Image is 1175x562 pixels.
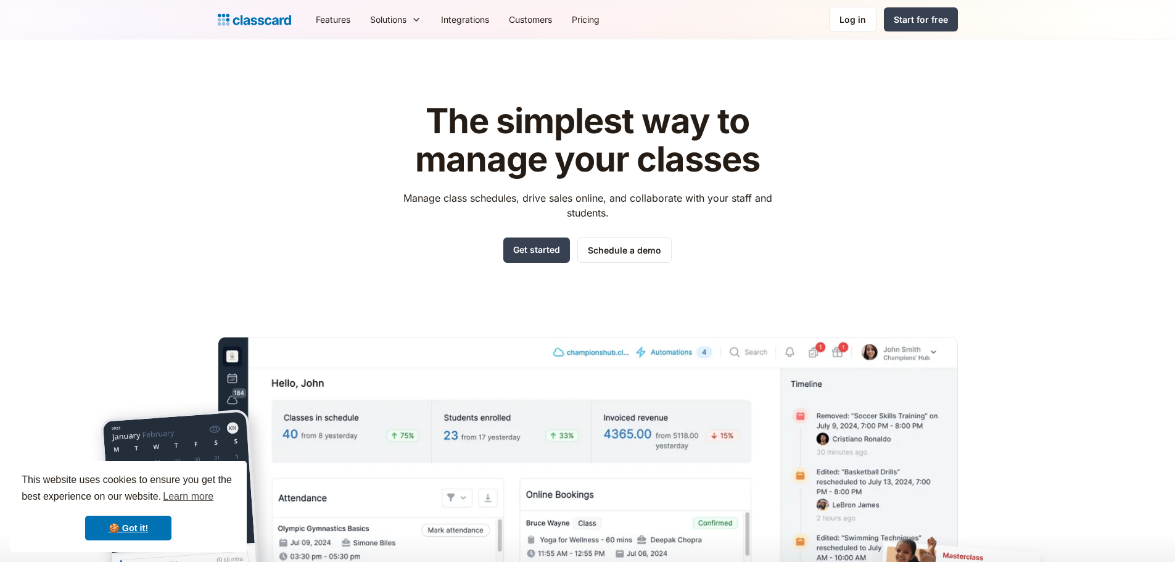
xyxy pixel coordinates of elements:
div: Start for free [894,13,948,26]
a: Integrations [431,6,499,33]
h1: The simplest way to manage your classes [392,102,783,178]
div: Solutions [370,13,406,26]
div: Log in [839,13,866,26]
p: Manage class schedules, drive sales online, and collaborate with your staff and students. [392,191,783,220]
a: Log in [829,7,876,32]
div: Solutions [360,6,431,33]
a: Features [306,6,360,33]
a: Logo [218,11,291,28]
a: Schedule a demo [577,238,672,263]
a: dismiss cookie message [85,516,171,540]
span: This website uses cookies to ensure you get the best experience on our website. [22,473,235,506]
a: Get started [503,238,570,263]
a: Pricing [562,6,609,33]
a: learn more about cookies [161,487,215,506]
div: cookieconsent [10,461,247,552]
a: Customers [499,6,562,33]
a: Start for free [884,7,958,31]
